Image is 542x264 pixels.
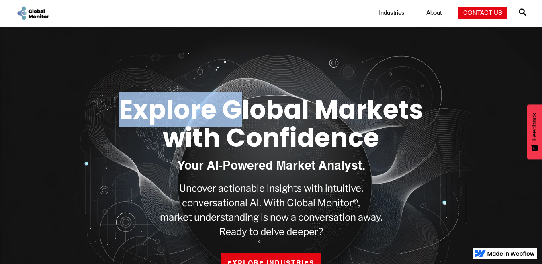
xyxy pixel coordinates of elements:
[95,96,447,152] h1: Explore Global Markets with Confidence
[421,9,446,17] a: About
[177,160,365,173] h1: Your AI-Powered Market Analyst.
[531,113,538,141] span: Feedback
[487,251,535,256] img: Made in Webflow
[519,6,526,18] span: 
[519,5,526,21] a: 
[160,181,382,239] p: Uncover actionable insights with intuitive, conversational AI. With Global Monitor®, market under...
[16,6,50,21] a: home
[374,9,409,17] a: Industries
[458,7,507,19] a: Contact Us
[527,104,542,159] button: Feedback - Show survey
